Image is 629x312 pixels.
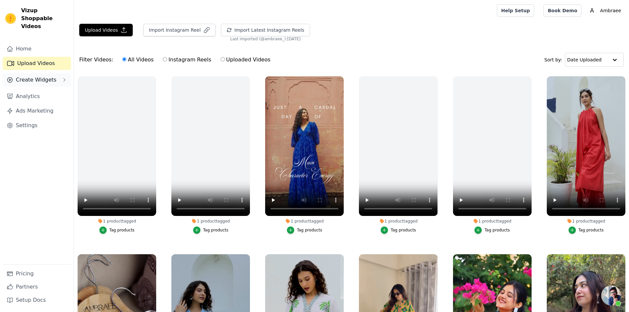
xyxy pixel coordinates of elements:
button: Create Widgets [3,73,71,87]
div: Tag products [297,227,322,233]
input: Instagram Reels [163,57,167,61]
div: Filter Videos: [79,52,274,67]
a: Setup Docs [3,294,71,307]
a: Settings [3,119,71,132]
button: Tag products [381,226,416,234]
span: Create Widgets [16,76,56,84]
div: Tag products [391,227,416,233]
label: Uploaded Videos [220,55,271,64]
div: Sort by: [544,53,624,67]
img: Vizup [5,13,16,24]
a: Book Demo [543,4,581,17]
button: Import Instagram Reel [143,24,216,36]
button: Upload Videos [79,24,133,36]
input: Uploaded Videos [221,57,225,61]
a: Home [3,42,71,55]
p: Ambraee [597,5,624,17]
a: Partners [3,280,71,294]
div: 1 product tagged [78,219,156,224]
div: 1 product tagged [265,219,344,224]
button: Import Latest Instagram Reels [221,24,310,36]
div: 1 product tagged [453,219,532,224]
div: 1 product tagged [359,219,437,224]
a: Ads Marketing [3,104,71,118]
div: Tag products [578,227,604,233]
span: Last imported (@ ambraee_ ): [DATE] [230,36,300,42]
button: Tag products [99,226,135,234]
button: Tag products [474,226,510,234]
text: A [590,7,594,14]
a: Pricing [3,267,71,280]
div: Tag products [109,227,135,233]
div: 1 product tagged [171,219,250,224]
label: All Videos [122,55,154,64]
button: Tag products [287,226,322,234]
input: All Videos [122,57,126,61]
div: Tag products [203,227,228,233]
a: Help Setup [497,4,534,17]
button: Tag products [569,226,604,234]
a: Upload Videos [3,57,71,70]
span: Vizup Shoppable Videos [21,7,68,30]
button: Tag products [193,226,228,234]
div: Tag products [484,227,510,233]
button: A Ambraee [587,5,624,17]
label: Instagram Reels [162,55,211,64]
div: 1 product tagged [547,219,625,224]
a: Analytics [3,90,71,103]
a: Open chat [601,286,621,305]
